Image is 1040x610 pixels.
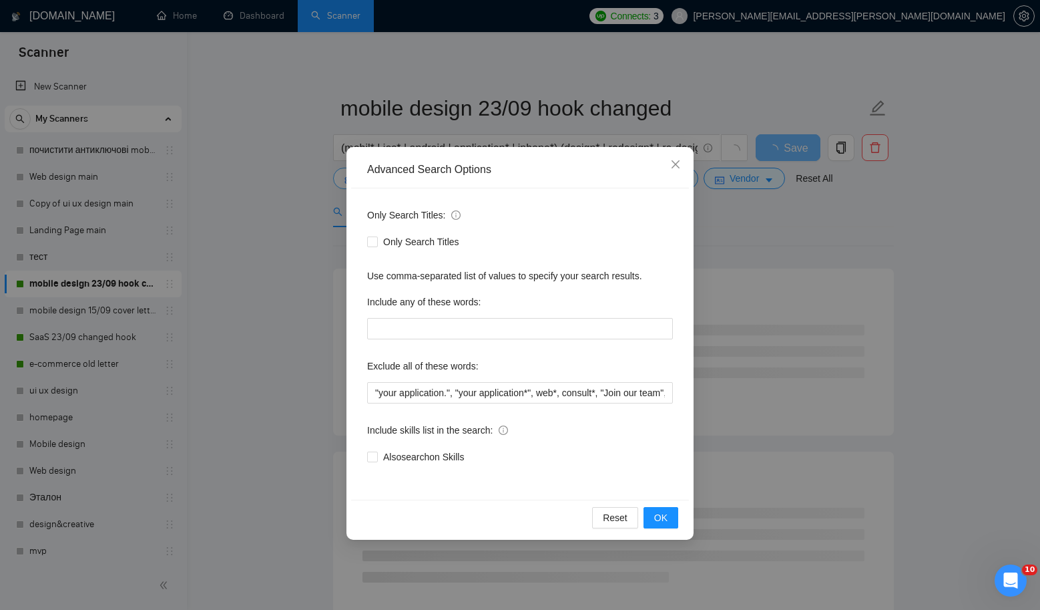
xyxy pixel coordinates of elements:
span: Only Search Titles [378,235,465,249]
span: info-circle [451,210,461,220]
div: Advanced Search Options [367,162,673,177]
button: OK [643,507,678,528]
button: Close [658,147,694,183]
div: Use comma-separated list of values to specify your search results. [367,269,673,283]
label: Include any of these words: [367,291,481,313]
span: info-circle [499,426,508,435]
label: Exclude all of these words: [367,355,479,377]
span: close [670,159,681,170]
button: Reset [592,507,638,528]
span: Reset [603,510,627,525]
span: Only Search Titles: [367,208,461,222]
span: OK [654,510,668,525]
span: 10 [1022,565,1037,575]
span: Also search on Skills [378,450,469,464]
span: Include skills list in the search: [367,423,508,438]
iframe: Intercom live chat [995,565,1027,597]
